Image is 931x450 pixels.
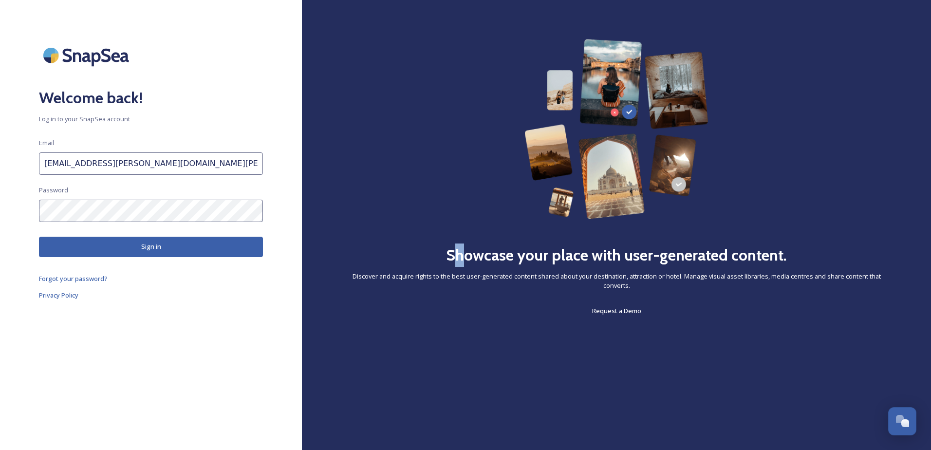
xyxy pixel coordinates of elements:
[446,244,787,267] h2: Showcase your place with user-generated content.
[39,138,54,148] span: Email
[39,186,68,195] span: Password
[592,305,641,317] a: Request a Demo
[39,39,136,72] img: SnapSea Logo
[39,274,108,283] span: Forgot your password?
[39,291,78,300] span: Privacy Policy
[592,306,641,315] span: Request a Demo
[39,114,263,124] span: Log in to your SnapSea account
[341,272,892,290] span: Discover and acquire rights to the best user-generated content shared about your destination, att...
[39,152,263,175] input: john.doe@snapsea.io
[39,289,263,301] a: Privacy Policy
[39,86,263,110] h2: Welcome back!
[39,273,263,284] a: Forgot your password?
[39,237,263,257] button: Sign in
[524,39,708,219] img: 63b42ca75bacad526042e722_Group%20154-p-800.png
[888,407,916,435] button: Open Chat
